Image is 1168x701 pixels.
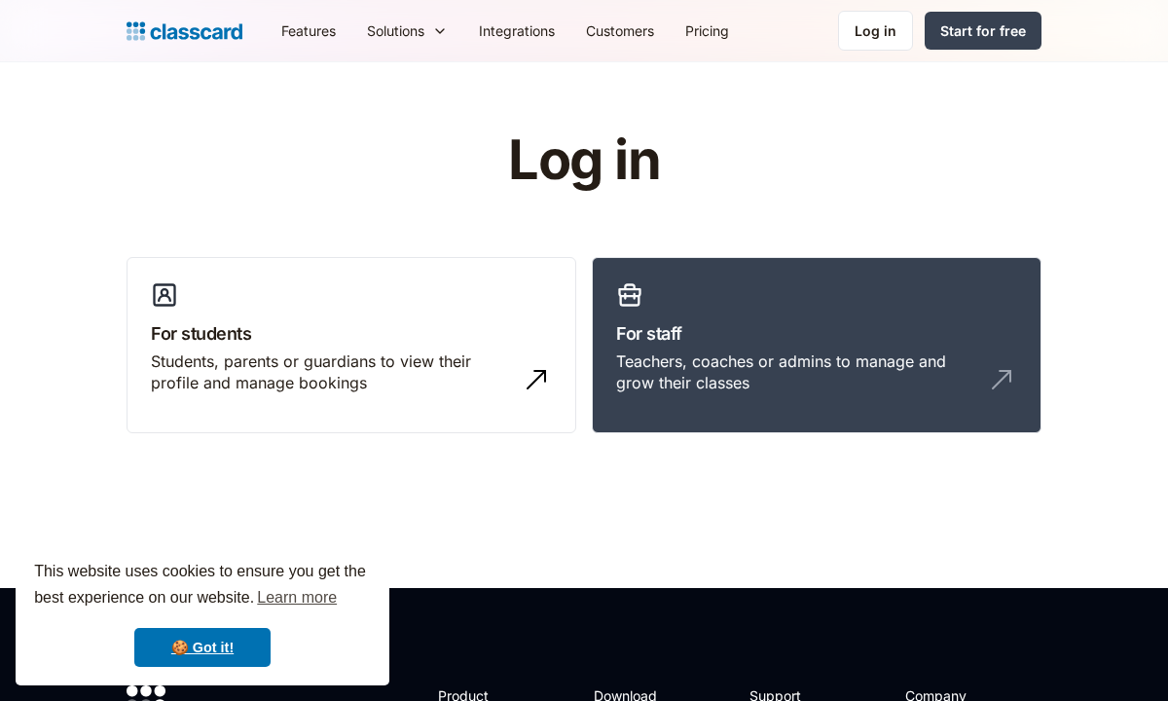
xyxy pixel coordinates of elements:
div: Teachers, coaches or admins to manage and grow their classes [616,350,978,394]
a: Customers [570,9,670,53]
a: Features [266,9,351,53]
a: Start for free [925,12,1041,50]
div: Log in [855,20,896,41]
div: cookieconsent [16,541,389,685]
a: Integrations [463,9,570,53]
div: Students, parents or guardians to view their profile and manage bookings [151,350,513,394]
a: learn more about cookies [254,583,340,612]
a: dismiss cookie message [134,628,271,667]
a: Logo [127,18,242,45]
a: Log in [838,11,913,51]
h3: For staff [616,320,1017,347]
div: Solutions [367,20,424,41]
span: This website uses cookies to ensure you get the best experience on our website. [34,560,371,612]
a: Pricing [670,9,745,53]
a: For studentsStudents, parents or guardians to view their profile and manage bookings [127,257,576,434]
a: For staffTeachers, coaches or admins to manage and grow their classes [592,257,1041,434]
h3: For students [151,320,552,347]
h1: Log in [275,130,894,191]
div: Solutions [351,9,463,53]
div: Start for free [940,20,1026,41]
